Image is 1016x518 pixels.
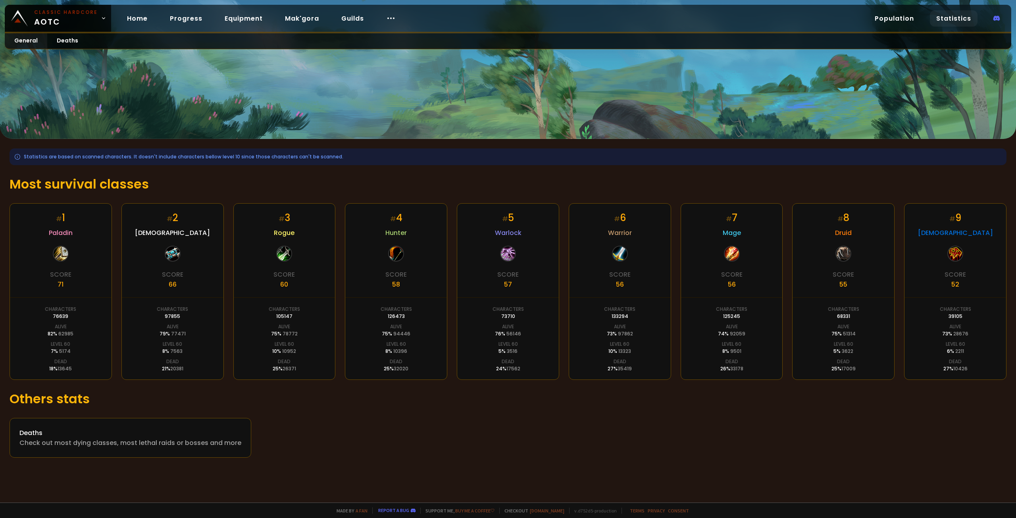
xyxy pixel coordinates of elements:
[162,365,183,372] div: 21 %
[833,270,854,279] div: Score
[51,348,71,355] div: 7 %
[420,508,495,514] span: Support me,
[53,313,68,320] div: 76639
[835,228,852,238] span: Druid
[5,33,47,49] a: General
[390,211,402,225] div: 4
[501,313,515,320] div: 73710
[504,279,512,289] div: 57
[502,323,514,330] div: Alive
[48,330,73,337] div: 82 %
[385,270,407,279] div: Score
[390,323,402,330] div: Alive
[502,358,514,365] div: Dead
[833,348,853,355] div: 5 %
[10,418,251,458] a: DeathsCheck out most dying classes, most lethal raids or bosses and more
[170,365,183,372] span: 20381
[953,330,968,337] span: 28676
[720,365,743,372] div: 26 %
[497,270,519,279] div: Score
[392,279,400,289] div: 58
[279,10,325,27] a: Mak'gora
[390,358,402,365] div: Dead
[278,358,291,365] div: Dead
[275,341,294,348] div: Level 60
[609,270,631,279] div: Score
[47,33,88,49] a: Deaths
[10,148,1006,165] div: Statistics are based on scanned characters. It doesn't include characters bellow level 10 since t...
[163,341,182,348] div: Level 60
[218,10,269,27] a: Equipment
[946,341,965,348] div: Level 60
[167,323,179,330] div: Alive
[278,323,290,330] div: Alive
[949,214,955,223] small: #
[455,508,495,514] a: Buy me a coffee
[274,228,294,238] span: Rogue
[608,365,632,372] div: 27 %
[506,365,520,372] span: 17562
[949,211,961,225] div: 9
[949,323,961,330] div: Alive
[279,211,290,225] div: 3
[45,306,76,313] div: Characters
[493,306,524,313] div: Characters
[828,306,859,313] div: Characters
[614,214,620,223] small: #
[382,330,410,337] div: 75 %
[618,330,633,337] span: 97862
[718,330,745,337] div: 74 %
[121,10,154,27] a: Home
[162,270,183,279] div: Score
[269,306,300,313] div: Characters
[868,10,920,27] a: Population
[58,330,73,337] span: 62985
[356,508,368,514] a: a fan
[722,341,741,348] div: Level 60
[726,211,737,225] div: 7
[51,341,70,348] div: Level 60
[612,313,628,320] div: 133294
[614,323,626,330] div: Alive
[648,508,665,514] a: Privacy
[953,365,968,372] span: 10426
[607,330,633,337] div: 73 %
[390,214,396,223] small: #
[58,279,63,289] div: 71
[608,348,631,355] div: 10 %
[955,348,964,354] span: 2211
[843,330,856,337] span: 51314
[332,508,368,514] span: Made by
[162,348,183,355] div: 8 %
[170,348,183,354] span: 7563
[630,508,645,514] a: Terms
[949,358,962,365] div: Dead
[393,348,407,354] span: 10396
[56,211,65,225] div: 1
[49,365,72,372] div: 18 %
[726,323,738,330] div: Alive
[5,5,111,32] a: Classic HardcoreAOTC
[10,175,1006,194] h1: Most survival classes
[272,348,296,355] div: 10 %
[610,341,629,348] div: Level 60
[569,508,617,514] span: v. d752d5 - production
[388,313,405,320] div: 126473
[59,348,71,354] span: 5174
[930,10,978,27] a: Statistics
[335,10,370,27] a: Guilds
[56,214,62,223] small: #
[495,330,521,337] div: 76 %
[841,365,856,372] span: 17009
[506,330,521,337] span: 56146
[273,365,296,372] div: 25 %
[55,323,67,330] div: Alive
[498,341,518,348] div: Level 60
[58,365,72,372] span: 13645
[608,228,632,238] span: Warrior
[167,214,173,223] small: #
[837,323,849,330] div: Alive
[385,348,407,355] div: 8 %
[722,348,741,355] div: 8 %
[498,348,518,355] div: 5 %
